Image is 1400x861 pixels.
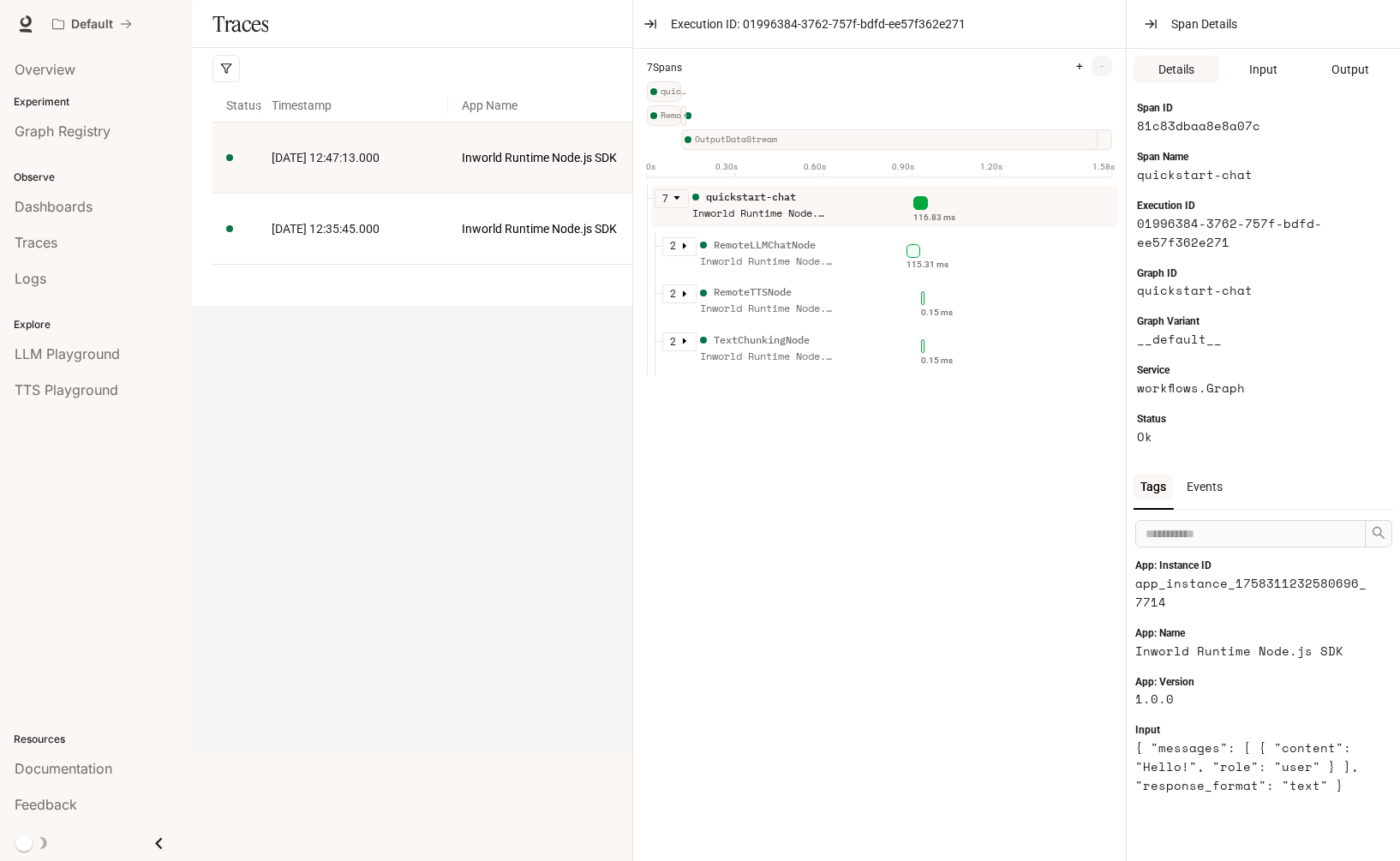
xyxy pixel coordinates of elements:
[448,82,657,129] span: App Name
[1137,428,1369,446] article: Ok
[1137,330,1369,349] article: __default__
[1092,162,1115,171] text: 1.58s
[714,237,816,254] div: RemoteLLMChatNode
[272,148,434,167] a: [DATE] 12:47:13.000
[906,258,948,272] div: 115.31 ms
[892,162,914,171] text: 0.90s
[921,354,953,368] div: 0.15 ms
[1137,266,1177,282] span: Graph ID
[715,162,738,171] text: 0.30s
[1372,526,1385,540] span: search
[680,337,689,345] span: caret-right
[1137,117,1369,135] article: 81c83dbaa8e8a07c
[647,105,681,126] div: RemoteLLMChatNode
[272,222,380,236] span: [DATE] 12:35:45.000
[662,191,668,207] article: 7
[1134,56,1219,83] button: Details
[45,7,140,41] button: All workspaces
[664,10,993,38] button: Execution ID:01996384-3762-757f-bdfd-ee57f362e271
[680,242,689,250] span: caret-right
[1137,165,1369,184] article: quickstart-chat
[680,290,689,298] span: caret-right
[697,237,837,280] div: RemoteLLMChatNode Inworld Runtime Node.js SDK
[714,332,810,349] div: TextChunkingNode
[689,189,829,232] div: quickstart-chat Inworld Runtime Node.js SDK
[258,82,447,129] span: Timestamp
[1158,60,1194,79] span: Details
[1307,56,1393,83] button: Output
[700,349,837,365] div: Inworld Runtime Node.js SDK
[1135,558,1212,574] span: App: Instance ID
[700,301,837,317] div: Inworld Runtime Node.js SDK
[212,7,268,41] h1: Traces
[670,334,676,350] article: 2
[1137,362,1170,379] span: Service
[1180,474,1229,499] div: Events
[646,162,655,171] text: 0s
[695,133,1098,146] span: OutputDataStream
[1076,60,1083,72] span: +
[697,284,837,327] div: RemoteTTSNode Inworld Runtime Node.js SDK
[1069,56,1090,76] button: +
[1135,642,1373,661] article: Inworld Runtime Node.js SDK
[212,82,258,129] span: Status
[804,162,826,171] text: 0.60s
[670,238,676,254] article: 2
[647,81,681,102] div: quickstart-chat
[661,85,688,99] span: quickstart-chat
[1135,690,1373,709] article: 1.0.0
[1137,379,1369,398] article: workflows.Graph
[647,60,682,76] span: 7 Spans
[272,151,380,164] span: [DATE] 12:47:13.000
[980,162,1002,171] text: 1.20s
[681,129,1098,150] div: OutputDataStream
[1134,474,1173,499] div: Tags
[462,219,643,238] a: Inworld Runtime Node.js SDK
[714,284,792,301] div: RemoteTTSNode
[661,109,688,123] span: RemoteLLMChatNode
[1135,625,1185,642] span: App: Name
[1137,411,1166,428] span: Status
[71,17,113,32] p: Default
[1221,56,1307,83] button: Input
[1137,198,1195,214] span: Execution ID
[1331,60,1369,79] span: Output
[1135,574,1373,612] article: app_instance_1758311232580696_7714
[913,211,955,224] div: 116.83 ms
[697,332,837,375] div: TextChunkingNode Inworld Runtime Node.js SDK
[462,148,643,167] a: Inworld Runtime Node.js SDK
[1137,314,1200,330] span: Graph Variant
[1137,214,1369,252] article: 01996384-3762-757f-bdfd-ee57f362e271
[706,189,796,206] div: quickstart-chat
[921,306,953,320] div: 0.15 ms
[1137,100,1173,117] span: Span ID
[673,194,681,202] span: caret-down
[671,15,739,33] span: Execution ID:
[1249,60,1277,79] span: Input
[1135,722,1160,738] span: Input
[1137,149,1188,165] span: Span Name
[1137,281,1369,300] article: quickstart-chat
[1171,15,1237,33] span: Span Details
[681,105,686,126] div: TextChunkingNode
[670,286,676,302] article: 2
[743,15,966,33] span: 01996384-3762-757f-bdfd-ee57f362e271
[1135,738,1373,795] article: { "messages": [ { "content": "Hello!", "role": "user" } ], "response_format": "text" }
[1092,56,1112,76] button: -
[272,219,434,238] a: [DATE] 12:35:45.000
[1135,674,1194,691] span: App: Version
[692,206,829,222] div: Inworld Runtime Node.js SDK
[700,254,837,270] div: Inworld Runtime Node.js SDK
